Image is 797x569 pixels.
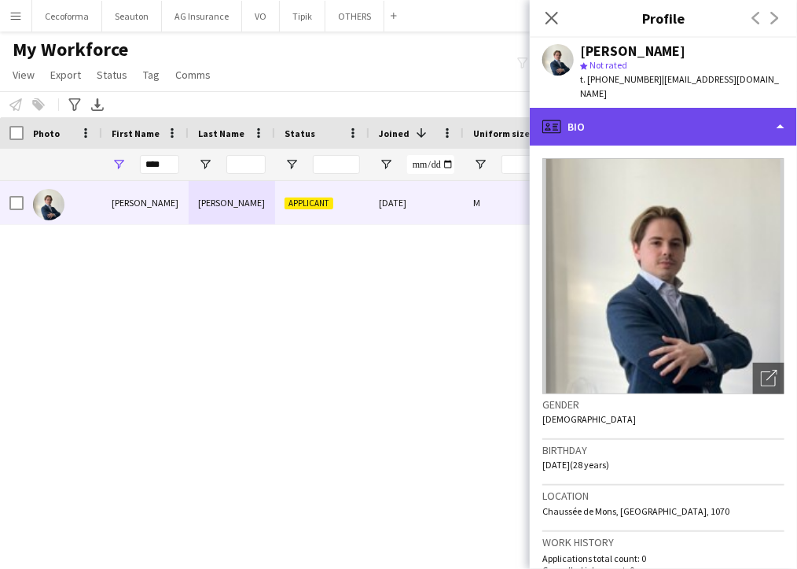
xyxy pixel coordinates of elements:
[32,1,102,31] button: Cecoforma
[369,181,464,224] div: [DATE]
[285,127,315,139] span: Status
[542,459,609,471] span: [DATE] (28 years)
[473,127,530,139] span: Uniform size
[501,155,612,174] input: Uniform size Filter Input
[542,489,784,503] h3: Location
[530,8,797,28] h3: Profile
[33,127,60,139] span: Photo
[542,397,784,412] h3: Gender
[112,157,126,172] button: Open Filter Menu
[88,95,107,114] app-action-btn: Export XLSX
[140,155,179,174] input: First Name Filter Input
[198,157,212,172] button: Open Filter Menu
[175,68,211,82] span: Comms
[285,198,333,209] span: Applicant
[580,73,779,99] span: | [EMAIL_ADDRESS][DOMAIN_NAME]
[407,155,454,174] input: Joined Filter Input
[226,155,266,174] input: Last Name Filter Input
[542,443,784,457] h3: Birthday
[753,363,784,394] div: Open photos pop-in
[589,59,627,71] span: Not rated
[473,197,480,209] span: M
[13,68,35,82] span: View
[285,157,299,172] button: Open Filter Menu
[44,65,87,85] a: Export
[6,65,41,85] a: View
[379,127,410,139] span: Joined
[112,127,160,139] span: First Name
[169,65,217,85] a: Comms
[65,95,84,114] app-action-btn: Advanced filters
[325,1,384,31] button: OTHERS
[189,181,275,224] div: [PERSON_NAME]
[580,73,662,85] span: t. [PHONE_NUMBER]
[379,157,393,172] button: Open Filter Menu
[542,158,784,394] img: Crew avatar or photo
[313,155,360,174] input: Status Filter Input
[473,157,487,172] button: Open Filter Menu
[137,65,166,85] a: Tag
[50,68,81,82] span: Export
[198,127,244,139] span: Last Name
[542,552,784,564] p: Applications total count: 0
[13,38,128,61] span: My Workforce
[542,505,729,517] span: Chaussée de Mons, [GEOGRAPHIC_DATA], 1070
[102,1,162,31] button: Seauton
[97,68,127,82] span: Status
[143,68,160,82] span: Tag
[90,65,134,85] a: Status
[530,108,797,146] div: Bio
[542,413,636,425] span: [DEMOGRAPHIC_DATA]
[33,189,64,220] img: Luis Antón-Pacheco
[542,535,784,549] h3: Work history
[280,1,325,31] button: Tipik
[162,1,242,31] button: AG Insurance
[102,181,189,224] div: [PERSON_NAME]
[580,44,685,58] div: [PERSON_NAME]
[242,1,280,31] button: VO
